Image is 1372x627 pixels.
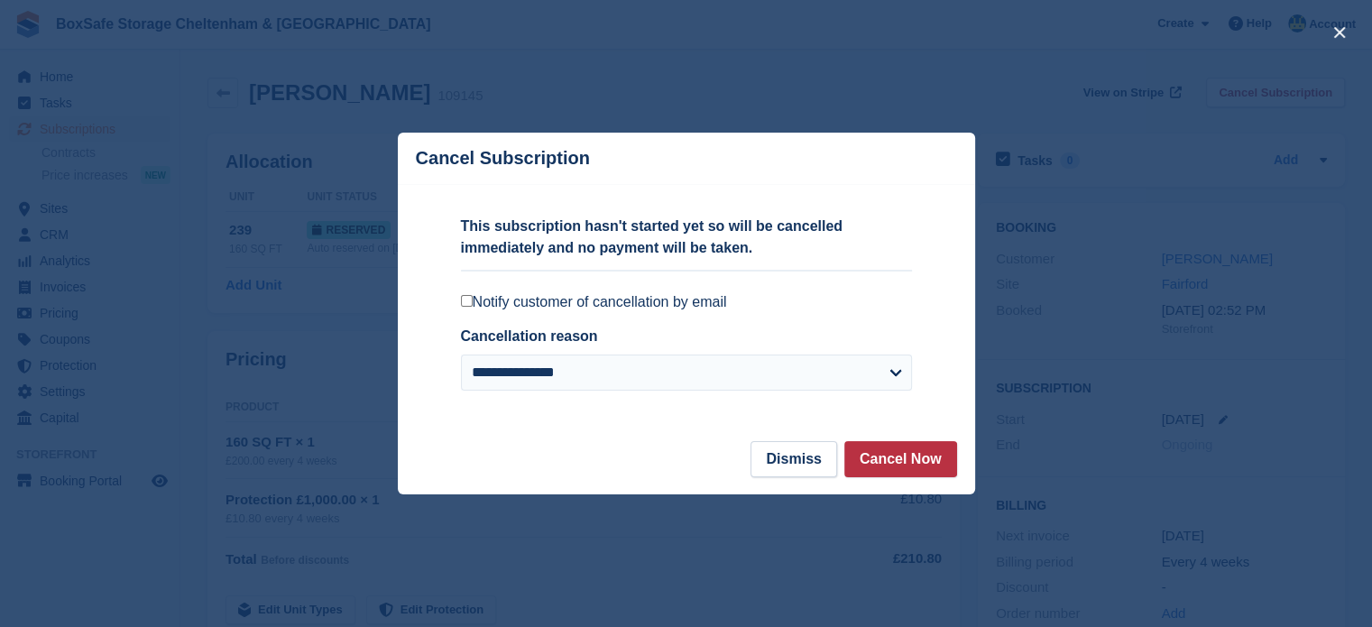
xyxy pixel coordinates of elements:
[750,441,836,477] button: Dismiss
[1325,18,1354,47] button: close
[461,293,912,311] label: Notify customer of cancellation by email
[461,216,912,259] p: This subscription hasn't started yet so will be cancelled immediately and no payment will be taken.
[461,295,473,307] input: Notify customer of cancellation by email
[416,148,590,169] p: Cancel Subscription
[844,441,957,477] button: Cancel Now
[461,328,598,344] label: Cancellation reason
